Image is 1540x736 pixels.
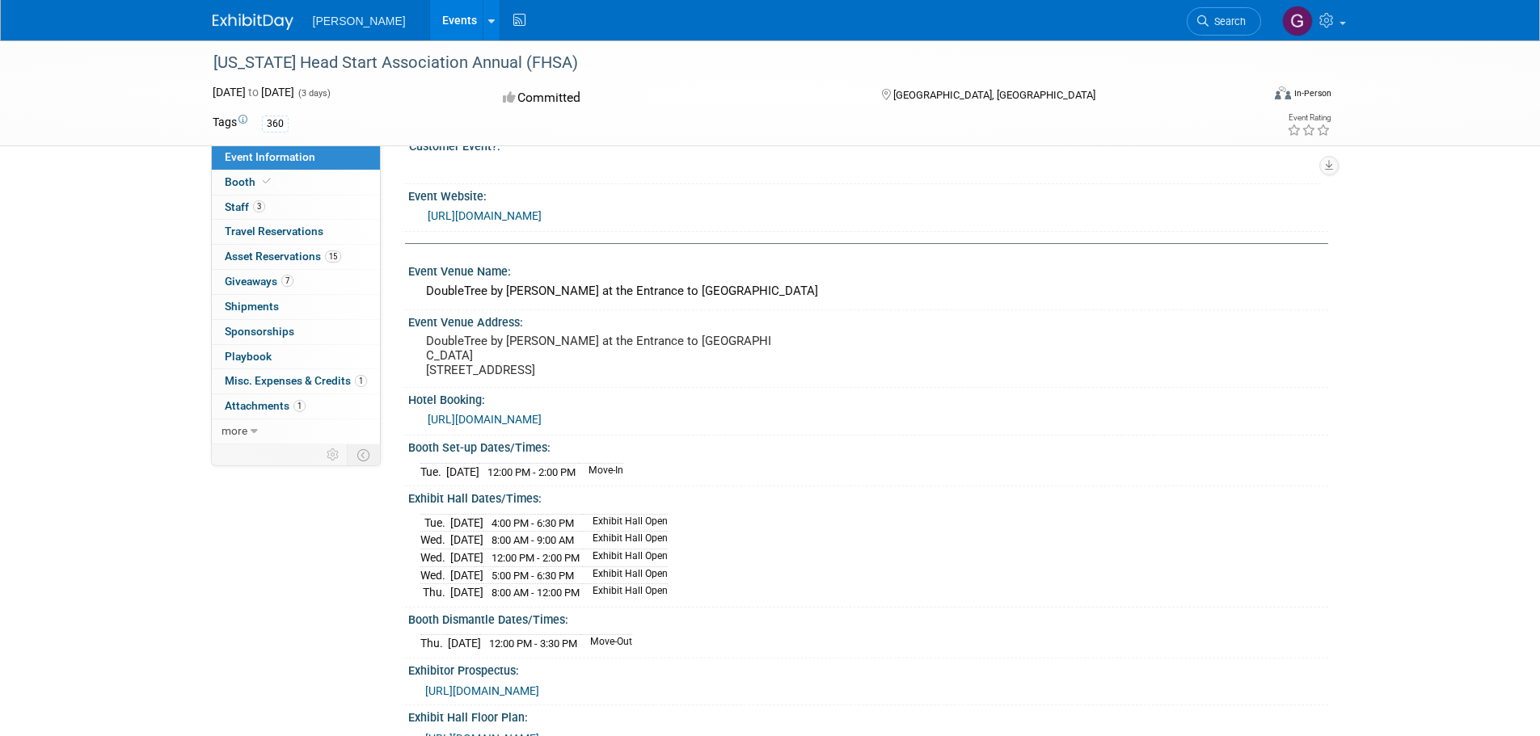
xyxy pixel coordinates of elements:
span: Event Information [225,150,315,163]
span: 12:00 PM - 2:00 PM [492,552,580,564]
td: [DATE] [450,566,483,584]
td: Toggle Event Tabs [347,444,380,465]
span: Attachments [225,399,306,412]
td: Wed. [420,566,450,584]
span: Travel Reservations [225,225,323,238]
td: Exhibit Hall Open [583,532,668,549]
div: Event Rating [1287,114,1331,122]
a: Travel Reservations [212,220,380,244]
span: 12:00 PM - 3:30 PM [489,637,577,650]
td: Thu. [420,635,448,652]
span: Sponsorships [225,325,294,338]
a: more [212,419,380,444]
a: Staff3 [212,196,380,220]
div: Exhibit Hall Dates/Times: [408,486,1328,507]
pre: DoubleTree by [PERSON_NAME] at the Entrance to [GEOGRAPHIC_DATA] [STREET_ADDRESS] [426,334,774,377]
span: 15 [325,250,341,263]
i: Booth reservation complete [263,177,271,186]
span: [DATE] [DATE] [213,86,294,99]
span: [GEOGRAPHIC_DATA], [GEOGRAPHIC_DATA] [893,89,1095,101]
td: [DATE] [450,549,483,566]
td: Exhibit Hall Open [583,514,668,532]
img: Format-Inperson.png [1275,86,1291,99]
span: 7 [281,275,293,287]
td: Move-In [579,463,623,480]
span: 12:00 PM - 2:00 PM [487,466,576,478]
div: Booth Set-up Dates/Times: [408,435,1328,456]
span: 1 [355,375,367,387]
a: [URL][DOMAIN_NAME] [428,209,542,222]
span: 3 [253,200,265,212]
td: [DATE] [450,584,483,601]
a: Misc. Expenses & Credits1 [212,369,380,393]
td: [DATE] [450,514,483,532]
span: Playbook [225,350,272,363]
span: Search [1209,15,1246,27]
img: ExhibitDay [213,14,293,30]
span: 1 [293,400,306,412]
span: Shipments [225,300,279,313]
div: In-Person [1293,87,1331,99]
td: Personalize Event Tab Strip [319,444,348,465]
td: Tue. [420,463,446,480]
span: more [222,424,247,437]
a: Playbook [212,345,380,369]
div: 360 [262,116,289,132]
td: Tue. [420,514,450,532]
div: Booth Dismantle Dates/Times: [408,608,1328,628]
a: Sponsorships [212,320,380,344]
div: Exhibitor Prospectus: [408,658,1328,679]
td: Wed. [420,549,450,566]
span: 4:00 PM - 6:30 PM [492,517,574,529]
div: DoubleTree by [PERSON_NAME] at the Entrance to [GEOGRAPHIC_DATA] [420,279,1316,304]
span: to [246,86,261,99]
span: 8:00 AM - 9:00 AM [492,534,574,546]
a: Attachments1 [212,394,380,418]
div: Hotel Booking: [408,388,1328,408]
span: 8:00 AM - 12:00 PM [492,587,580,599]
span: Booth [225,175,274,188]
td: Move-Out [580,635,632,652]
td: Exhibit Hall Open [583,584,668,601]
a: Search [1187,7,1261,36]
span: Misc. Expenses & Credits [225,374,367,387]
td: Exhibit Hall Open [583,566,668,584]
a: [URL][DOMAIN_NAME] [428,413,542,426]
a: Shipments [212,295,380,319]
div: Committed [498,84,855,112]
span: 5:00 PM - 6:30 PM [492,570,574,582]
span: Staff [225,200,265,213]
div: Exhibit Hall Floor Plan: [408,705,1328,725]
a: Booth [212,170,380,195]
div: Event Website: [408,184,1328,204]
span: Giveaways [225,275,293,288]
td: Exhibit Hall Open [583,549,668,566]
td: [DATE] [446,463,479,480]
a: Event Information [212,145,380,170]
td: [DATE] [450,532,483,549]
a: Asset Reservations15 [212,245,380,269]
span: (3 days) [297,88,331,99]
a: Giveaways7 [212,270,380,294]
div: [US_STATE] Head Start Association Annual (FHSA) [208,48,1237,78]
div: Event Format [1166,84,1332,108]
a: [URL][DOMAIN_NAME] [425,684,539,697]
div: Event Venue Address: [408,310,1328,330]
span: [PERSON_NAME] [313,15,406,27]
span: Asset Reservations [225,250,341,263]
div: Event Venue Name: [408,259,1328,280]
td: Tags [213,114,247,132]
img: Greg Friesen [1282,6,1313,36]
td: Wed. [420,532,450,549]
td: Thu. [420,584,450,601]
td: [DATE] [448,635,481,652]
